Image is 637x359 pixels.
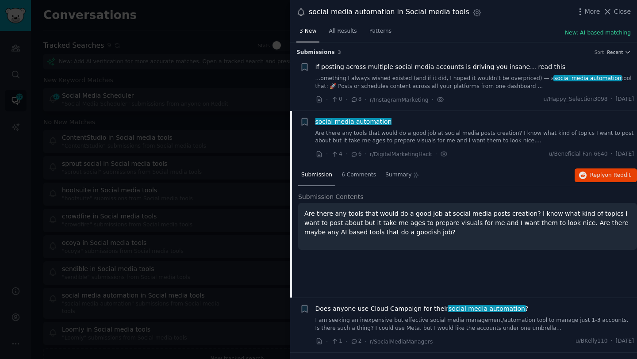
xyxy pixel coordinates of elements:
span: Submission [301,171,332,179]
p: Are there any tools that would do a good job at social media posts creation? I know what kind of ... [304,209,631,237]
span: · [365,337,367,346]
div: Sort [595,49,604,55]
span: More [585,7,600,16]
button: Recent [607,49,631,55]
a: 3 New [296,24,319,42]
a: ...omething I always wished existed (and if it did, I hoped it wouldn’t be overpriced) — asocial ... [315,75,634,90]
span: · [611,150,613,158]
span: 6 Comments [342,171,376,179]
span: · [345,95,347,104]
span: · [365,149,367,159]
span: r/DigitalMarketingHack [370,151,432,157]
a: All Results [326,24,360,42]
span: · [345,337,347,346]
a: Does anyone use Cloud Campaign for theirsocial media automation? [315,304,529,313]
span: · [432,95,434,104]
a: If posting across multiple social media accounts is driving you insane… read this [315,62,566,72]
span: 3 [338,50,341,55]
span: Recent [607,49,623,55]
span: u/Beneficial-Fan-6640 [549,150,608,158]
span: [DATE] [616,95,634,103]
span: · [326,95,328,104]
span: 0 [331,95,342,103]
span: 3 New [299,27,316,35]
button: New: AI-based matching [565,29,631,37]
span: social media automation [553,75,622,81]
span: Does anyone use Cloud Campaign for their ? [315,304,529,313]
span: social media automation [315,118,392,125]
a: social media automation [315,117,392,126]
span: r/SocialMediaManagers [370,339,433,345]
a: I am seeking an inexpensive but effective social media management/automation tool to manage just ... [315,317,634,332]
button: Replyon Reddit [575,168,637,183]
span: All Results [329,27,357,35]
a: Patterns [366,24,395,42]
span: · [611,337,613,345]
span: 1 [331,337,342,345]
span: Reply [590,172,631,179]
span: Close [614,7,631,16]
span: Submission s [296,49,335,57]
span: [DATE] [616,337,634,345]
span: · [435,149,437,159]
span: Submission Contents [298,192,364,202]
span: Summary [385,171,411,179]
span: r/InstagramMarketing [370,97,429,103]
span: 2 [350,337,361,345]
span: 8 [350,95,361,103]
div: social media automation in Social media tools [309,7,469,18]
a: Are there any tools that would do a good job at social media posts creation? I know what kind of ... [315,130,634,145]
span: u/BKelly110 [576,337,608,345]
span: 6 [350,150,361,158]
span: Patterns [369,27,391,35]
span: · [345,149,347,159]
button: Close [603,7,631,16]
span: 4 [331,150,342,158]
span: · [611,95,613,103]
span: on Reddit [605,172,631,178]
span: social media automation [448,305,526,312]
button: More [576,7,600,16]
span: u/Happy_Selection3098 [543,95,607,103]
span: [DATE] [616,150,634,158]
span: · [365,95,367,104]
span: · [326,149,328,159]
span: · [326,337,328,346]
